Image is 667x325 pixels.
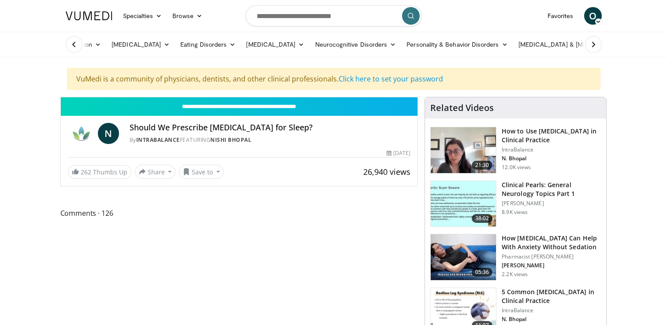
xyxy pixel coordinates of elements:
[502,253,601,260] p: Pharmacist [PERSON_NAME]
[430,181,601,227] a: 38:02 Clinical Pearls: General Neurology Topics Part 1 [PERSON_NAME] 8.9K views
[130,136,411,144] div: By FEATURING
[210,136,251,144] a: Nishi Bhopal
[502,271,528,278] p: 2.2K views
[431,234,496,280] img: 7bfe4765-2bdb-4a7e-8d24-83e30517bd33.150x105_q85_crop-smart_upscale.jpg
[167,7,208,25] a: Browse
[472,161,493,170] span: 21:30
[136,136,180,144] a: IntraBalance
[502,209,528,216] p: 8.9K views
[98,123,119,144] a: N
[513,36,639,53] a: [MEDICAL_DATA] & [MEDICAL_DATA]
[339,74,443,84] a: Click here to set your password
[68,123,94,144] img: IntraBalance
[502,146,601,153] p: IntraBalance
[584,7,602,25] a: O
[502,164,531,171] p: 12.0K views
[135,165,176,179] button: Share
[431,181,496,227] img: 91ec4e47-6cc3-4d45-a77d-be3eb23d61cb.150x105_q85_crop-smart_upscale.jpg
[81,168,91,176] span: 262
[118,7,168,25] a: Specialties
[310,36,402,53] a: Neurocognitive Disorders
[387,149,410,157] div: [DATE]
[502,181,601,198] h3: Clinical Pearls: General Neurology Topics Part 1
[67,68,600,90] div: VuMedi is a community of physicians, dentists, and other clinical professionals.
[502,262,601,269] p: [PERSON_NAME]
[502,307,601,314] p: IntraBalance
[241,36,309,53] a: [MEDICAL_DATA]
[472,214,493,223] span: 38:02
[130,123,411,133] h4: Should We Prescribe [MEDICAL_DATA] for Sleep?
[502,200,601,207] p: [PERSON_NAME]
[106,36,175,53] a: [MEDICAL_DATA]
[179,165,224,179] button: Save to
[502,234,601,251] h3: How [MEDICAL_DATA] Can Help With Anxiety Without Sedation
[430,103,494,113] h4: Related Videos
[502,155,601,162] p: N. Bhopal
[66,11,112,20] img: VuMedi Logo
[430,127,601,174] a: 21:30 How to Use [MEDICAL_DATA] in Clinical Practice IntraBalance N. Bhopal 12.0K views
[246,5,422,26] input: Search topics, interventions
[502,288,601,305] h3: 5 Common [MEDICAL_DATA] in Clinical Practice
[401,36,513,53] a: Personality & Behavior Disorders
[60,207,418,219] span: Comments 126
[502,127,601,144] h3: How to Use [MEDICAL_DATA] in Clinical Practice
[542,7,579,25] a: Favorites
[68,165,131,179] a: 262 Thumbs Up
[430,234,601,281] a: 05:36 How [MEDICAL_DATA] Can Help With Anxiety Without Sedation Pharmacist [PERSON_NAME] [PERSON_...
[502,316,601,323] p: N. Bhopal
[363,166,410,177] span: 26,940 views
[472,268,493,277] span: 05:36
[431,127,496,173] img: 662646f3-24dc-48fd-91cb-7f13467e765c.150x105_q85_crop-smart_upscale.jpg
[175,36,241,53] a: Eating Disorders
